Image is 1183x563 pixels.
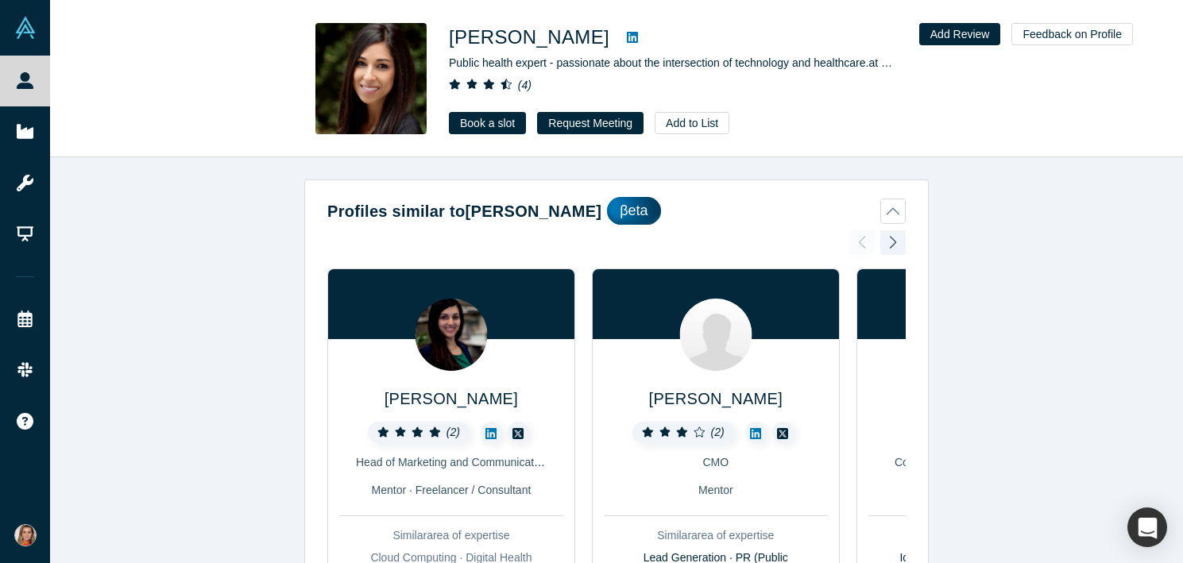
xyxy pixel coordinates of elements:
[655,112,729,134] button: Add to List
[868,482,1092,499] div: Mentor
[518,79,532,91] i: ( 4 )
[449,23,609,52] h1: [PERSON_NAME]
[1011,23,1133,45] button: Feedback on Profile
[315,23,427,134] img: Roxana Said's Profile Image
[537,112,644,134] button: Request Meeting
[711,426,725,438] i: ( 2 )
[415,299,487,371] img: Polly Israni's Profile Image
[895,456,1066,469] span: Co-founder and Managing Director
[14,17,37,39] img: Alchemist Vault Logo
[919,23,1001,45] button: Add Review
[447,426,460,438] i: ( 2 )
[679,299,752,371] img: Sara Varni's Profile Image
[868,527,1092,544] div: Similar area of expertise
[14,524,37,546] img: Gulin Yilmaz's Account
[385,390,518,407] a: [PERSON_NAME]
[356,456,555,469] span: Head of Marketing and Communications
[449,56,911,69] span: Public health expert - passionate about the intersection of technology and healthcare. at
[604,482,828,499] div: Mentor
[649,390,783,407] a: [PERSON_NAME]
[327,199,601,223] h2: Profiles similar to [PERSON_NAME]
[604,527,828,544] div: Similar area of expertise
[339,482,563,499] div: Mentor · Freelancer / Consultant
[327,197,906,225] button: Profiles similar to[PERSON_NAME]βeta
[702,456,729,469] span: CMO
[449,112,526,134] a: Book a slot
[339,527,563,544] div: Similar area of expertise
[607,197,660,225] div: βeta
